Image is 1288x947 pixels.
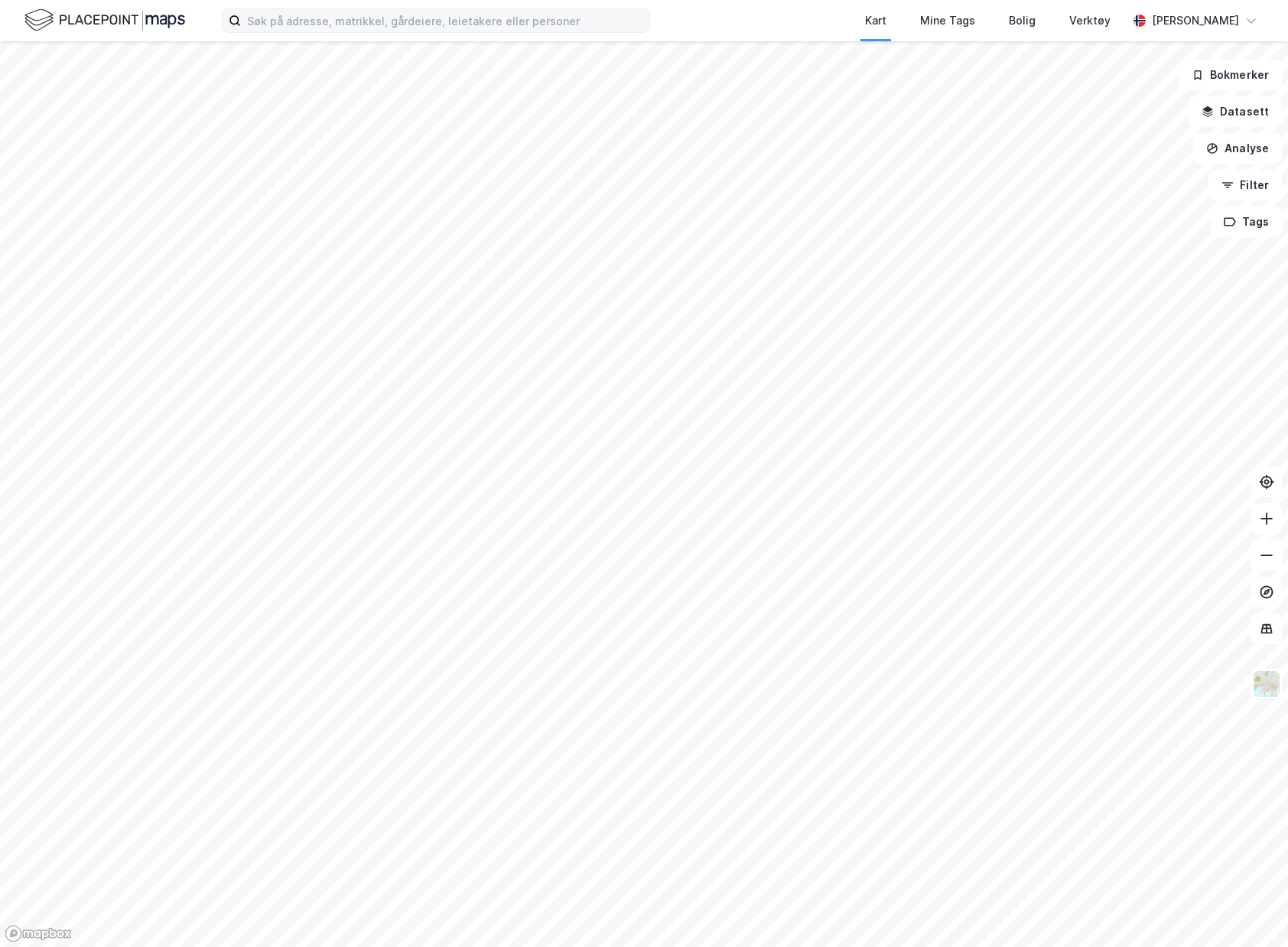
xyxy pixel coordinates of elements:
iframe: Chat Widget [1212,874,1288,947]
div: Bolig [1009,11,1036,30]
input: Søk på adresse, matrikkel, gårdeiere, leietakere eller personer [241,9,649,32]
div: [PERSON_NAME] [1152,11,1239,30]
div: Kontrollprogram for chat [1212,874,1288,947]
div: Kart [865,11,886,30]
div: Verktøy [1069,11,1111,30]
img: logo.f888ab2527a4732fd821a326f86c7f29.svg [24,7,185,34]
div: Mine Tags [920,11,975,30]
